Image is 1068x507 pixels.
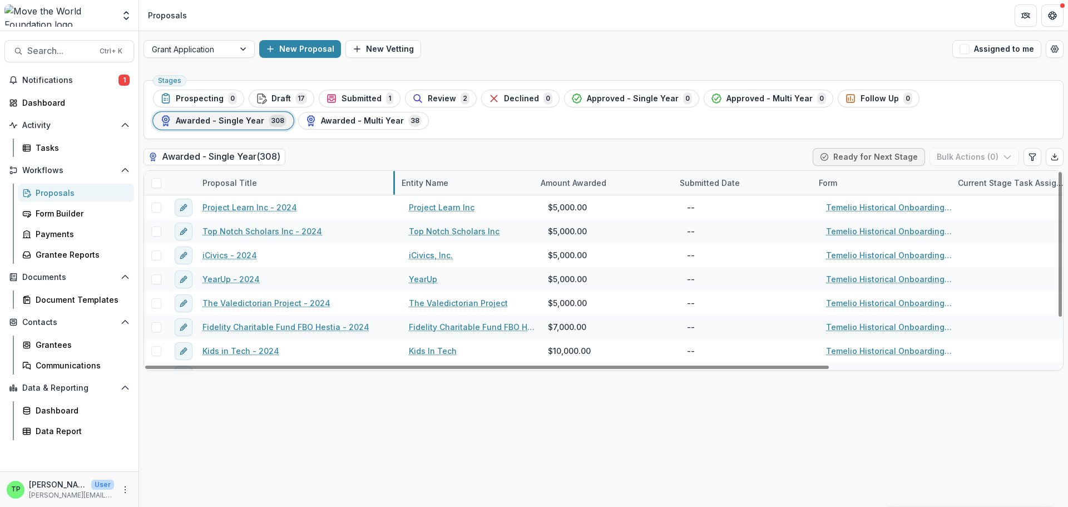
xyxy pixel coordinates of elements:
span: $5,000.00 [548,249,587,261]
button: Approved - Multi Year0 [704,90,833,107]
div: Proposals [36,187,125,199]
div: Tom Pappas [11,486,21,493]
a: The Valedictorian Project [409,297,508,309]
div: Submitted Date [673,171,812,195]
button: edit [175,199,192,216]
a: Temelio Historical Onboarding Form [826,273,952,285]
span: $5,000.00 [548,273,587,285]
button: Approved - Single Year0 [564,90,699,107]
div: Amount Awarded [534,171,673,195]
div: -- [687,321,695,333]
div: Form Builder [36,208,125,219]
span: Draft [271,94,291,104]
a: iCivics - 2024 [202,249,257,261]
span: Prospecting [176,94,224,104]
span: Follow Up [861,94,899,104]
a: Data Report [18,422,134,440]
div: -- [687,249,695,261]
span: $5,000.00 [548,201,587,213]
div: Data Report [36,425,125,437]
span: Awarded - Single Year [176,116,264,126]
a: Tasks [18,139,134,157]
button: Open entity switcher [118,4,134,27]
a: iCivics, Inc. [409,249,453,261]
button: Prospecting0 [153,90,244,107]
span: Activity [22,121,116,130]
button: edit [175,342,192,360]
div: Proposal Title [196,177,264,189]
div: Entity Name [395,177,455,189]
button: Open table manager [1046,40,1064,58]
p: User [91,480,114,490]
span: Approved - Multi Year [726,94,813,104]
a: Grantees [18,336,134,354]
span: Declined [504,94,539,104]
a: Top Notch Scholars Inc - 2024 [202,225,322,237]
button: Bulk Actions (0) [929,148,1019,166]
div: Proposal Title [196,171,395,195]
div: Dashboard [36,405,125,416]
a: YearUp [409,273,437,285]
span: Review [428,94,456,104]
a: Communications [18,356,134,375]
button: edit [175,294,192,312]
button: Search... [4,40,134,62]
a: Top Notch Scholars Inc [409,225,500,237]
img: Move the World Foundation logo [4,4,114,27]
span: Awarded - Multi Year [321,116,404,126]
div: Ctrl + K [97,45,125,57]
a: Fidelity Charitable Fund FBO Hestia - 2024 [202,321,369,333]
button: Partners [1015,4,1037,27]
a: YearUp - 2024 [202,273,260,285]
button: Get Help [1041,4,1064,27]
a: Fidelity Charitable Fund FBO Hestia [409,321,535,333]
div: -- [687,225,695,237]
button: Review2 [405,90,477,107]
a: Dashboard [18,401,134,420]
div: -- [687,201,695,213]
div: Entity Name [395,171,534,195]
div: Form [812,171,951,195]
a: Proposals [18,184,134,202]
button: Awarded - Multi Year38 [298,112,429,130]
nav: breadcrumb [144,7,191,23]
a: Temelio Historical Onboarding Form [826,249,952,261]
a: Temelio Historical Onboarding Form [826,225,952,237]
div: -- [687,345,695,357]
button: edit [175,223,192,240]
a: Project Learn Inc [409,201,474,213]
div: -- [687,297,695,309]
span: Approved - Single Year [587,94,679,104]
div: Form [812,177,844,189]
div: Grantee Reports [36,249,125,260]
button: New Vetting [345,40,421,58]
button: Awarded - Single Year308 [153,112,294,130]
button: Edit table settings [1023,148,1041,166]
button: Export table data [1046,148,1064,166]
span: Workflows [22,166,116,175]
button: Draft17 [249,90,314,107]
h2: Awarded - Single Year ( 308 ) [144,149,285,165]
span: 0 [903,92,912,105]
span: 2 [461,92,469,105]
span: 0 [228,92,237,105]
span: 38 [408,115,422,127]
button: Ready for Next Stage [813,148,925,166]
button: Submitted1 [319,90,400,107]
button: Notifications1 [4,71,134,89]
div: Tasks [36,142,125,154]
a: Grantee Reports [18,245,134,264]
a: Kids in Tech - 2024 [202,345,279,357]
span: 308 [269,115,286,127]
button: New Proposal [259,40,341,58]
button: edit [175,247,192,264]
div: Submitted Date [673,177,746,189]
span: Documents [22,273,116,282]
button: More [118,483,132,496]
span: 0 [817,92,826,105]
span: Stages [158,77,181,85]
a: Payments [18,225,134,243]
button: Open Data & Reporting [4,379,134,397]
